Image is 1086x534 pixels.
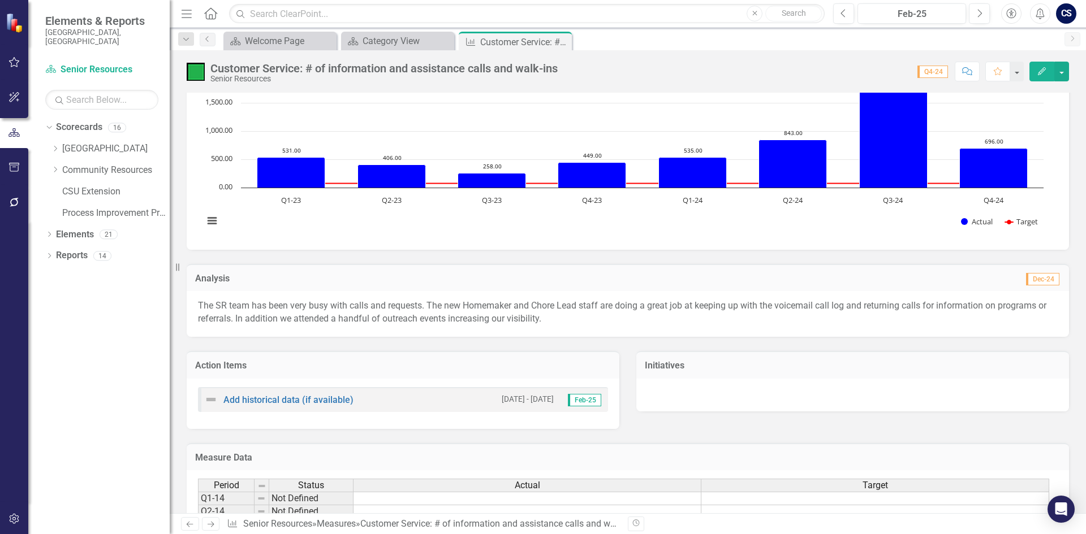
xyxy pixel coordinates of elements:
small: [GEOGRAPHIC_DATA], [GEOGRAPHIC_DATA] [45,28,158,46]
div: » » [227,518,619,531]
a: Category View [344,34,451,48]
button: Show Target [1005,216,1038,227]
input: Search Below... [45,90,158,110]
span: Q4-24 [917,66,948,78]
button: Search [765,6,822,21]
div: Customer Service: # of information and assistance calls and walk-ins [360,518,636,529]
text: 843.00 [784,129,803,137]
img: On Target [187,63,205,81]
td: Q2-14 [198,505,255,518]
a: Elements [56,228,94,241]
div: Customer Service: # of information and assistance calls and walk-ins [480,35,569,49]
img: ClearPoint Strategy [6,13,25,33]
div: 21 [100,229,118,239]
text: 258.00 [483,162,502,170]
path: Q1-23, 531. Actual. [257,157,325,188]
td: Not Defined [269,505,354,518]
img: Not Defined [204,393,218,406]
div: Senior Resources [210,75,558,83]
span: Status [298,480,324,490]
a: Add historical data (if available) [223,394,354,405]
span: Target [863,480,888,490]
path: Q2-23, 406. Actual. [358,164,426,188]
button: Show Actual [961,216,993,227]
text: Q3-24 [883,195,903,205]
text: 406.00 [383,154,402,162]
p: The SR team has been very busy with calls and requests. The new Homemaker and Chore Lead staff ar... [198,299,1058,325]
img: 8DAGhfEEPCf229AAAAAElFTkSuQmCC [257,507,266,516]
path: Q1-24, 535. Actual. [659,157,727,188]
a: Reports [56,249,88,262]
button: CS [1056,3,1076,24]
input: Search ClearPoint... [229,4,825,24]
span: Dec-24 [1026,273,1059,285]
path: Q4-23, 449. Actual. [558,162,626,188]
a: CSU Extension [62,185,170,198]
text: 696.00 [985,137,1003,145]
path: Q2-24, 843. Actual. [759,140,827,188]
h3: Initiatives [645,361,1061,371]
img: 8DAGhfEEPCf229AAAAAElFTkSuQmCC [257,494,266,503]
img: 8DAGhfEEPCf229AAAAAElFTkSuQmCC [257,481,266,490]
a: Community Resources [62,164,170,177]
button: View chart menu, Chart [204,213,220,229]
a: [GEOGRAPHIC_DATA] [62,142,170,155]
path: Q3-23, 258. Actual. [458,173,526,188]
a: Measures [317,518,356,529]
a: Senior Resources [243,518,312,529]
h3: Analysis [195,273,628,284]
text: 1,000.00 [205,125,232,135]
text: Q1-24 [683,195,703,205]
text: 500.00 [211,153,232,163]
span: Period [214,480,239,490]
span: Actual [515,480,540,490]
div: Welcome Page [245,34,334,48]
text: Q4-24 [984,195,1004,205]
text: Q1-23 [281,195,301,205]
text: Q3-23 [482,195,502,205]
td: Not Defined [269,492,354,505]
svg: Interactive chart [198,69,1049,238]
a: Senior Resources [45,63,158,76]
text: Q4-23 [582,195,602,205]
text: 0.00 [219,181,232,192]
div: Chart. Highcharts interactive chart. [198,69,1058,238]
text: 531.00 [282,146,301,154]
a: Welcome Page [226,34,334,48]
a: Scorecards [56,121,102,134]
text: 449.00 [583,151,602,159]
span: Feb-25 [568,394,601,406]
h3: Measure Data [195,453,1061,463]
a: Process Improvement Program [62,207,170,220]
small: [DATE] - [DATE] [502,394,554,405]
button: Feb-25 [857,3,966,24]
text: 1,500.00 [205,97,232,107]
div: Open Intercom Messenger [1048,496,1075,523]
text: 535.00 [684,146,703,154]
path: Q4-24, 696. Actual. [960,148,1028,188]
text: Q2-23 [382,195,402,205]
div: 14 [93,251,111,261]
div: Feb-25 [861,7,962,21]
div: Customer Service: # of information and assistance calls and walk-ins [210,62,558,75]
td: Q1-14 [198,492,255,505]
div: 16 [108,123,126,132]
text: Q2-24 [783,195,803,205]
h3: Action Items [195,361,611,371]
span: Elements & Reports [45,14,158,28]
span: Search [782,8,806,18]
div: Category View [363,34,451,48]
path: Q3-24, 1,734. Actual. [860,89,928,188]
